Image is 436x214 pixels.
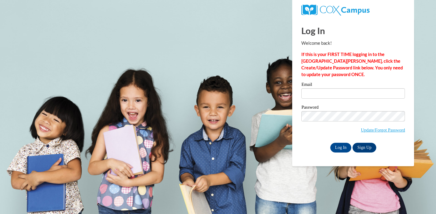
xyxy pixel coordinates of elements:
[301,52,403,77] strong: If this is your FIRST TIME logging in to the [GEOGRAPHIC_DATA][PERSON_NAME], click the Create/Upd...
[301,40,405,47] p: Welcome back!
[361,128,405,132] a: Update/Forgot Password
[330,143,352,153] input: Log In
[301,5,369,16] img: COX Campus
[301,82,405,88] label: Email
[301,7,369,12] a: COX Campus
[353,143,376,153] a: Sign Up
[301,105,405,111] label: Password
[301,24,405,37] h1: Log In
